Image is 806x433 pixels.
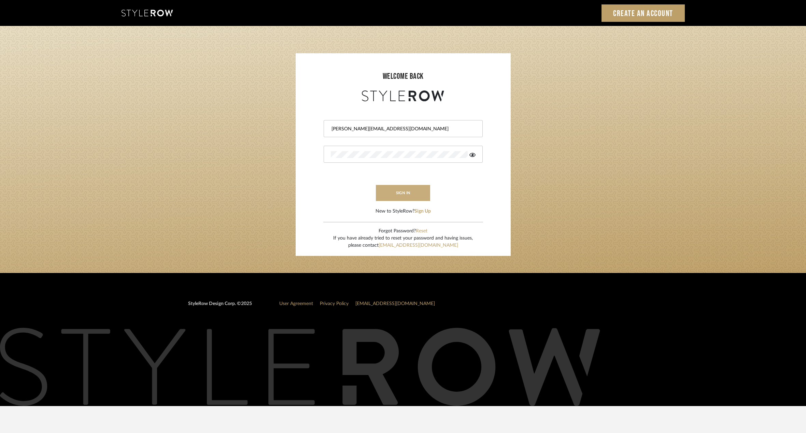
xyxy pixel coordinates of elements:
[414,208,431,215] button: Sign Up
[376,208,431,215] div: New to StyleRow?
[188,300,252,313] div: StyleRow Design Corp. ©2025
[333,235,473,249] div: If you have already tried to reset your password and having issues, please contact
[379,243,458,248] a: [EMAIL_ADDRESS][DOMAIN_NAME]
[416,228,427,235] button: Reset
[376,185,430,201] button: sign in
[320,301,349,306] a: Privacy Policy
[302,70,504,83] div: welcome back
[331,126,474,132] input: Email Address
[333,228,473,235] div: Forgot Password?
[355,301,435,306] a: [EMAIL_ADDRESS][DOMAIN_NAME]
[279,301,313,306] a: User Agreement
[602,4,685,22] a: Create an Account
